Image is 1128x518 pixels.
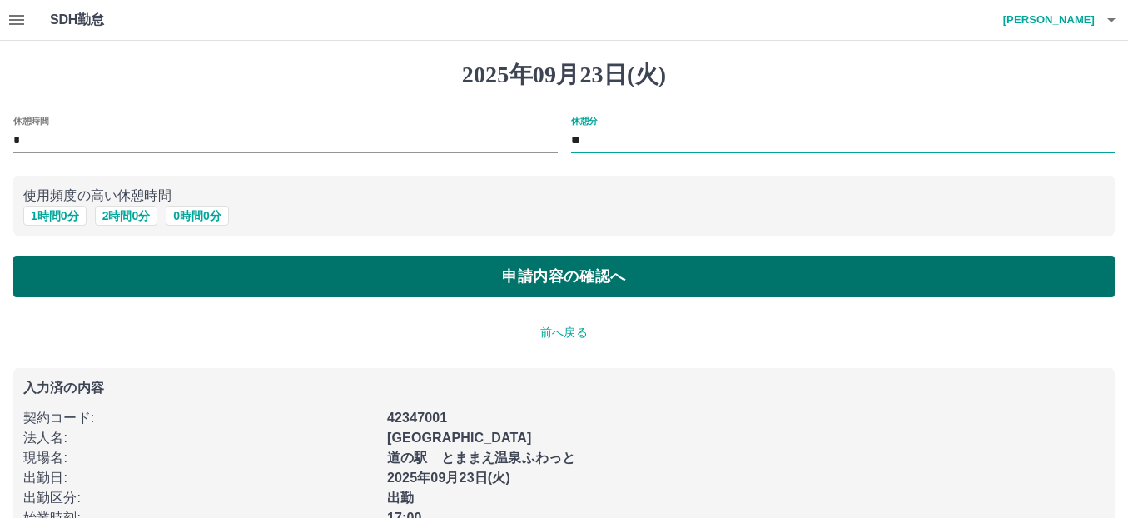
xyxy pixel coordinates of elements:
button: 申請内容の確認へ [13,256,1115,297]
p: 入力済の内容 [23,381,1105,395]
b: 道の駅 とままえ温泉ふわっと [387,451,575,465]
p: 使用頻度の高い休憩時間 [23,186,1105,206]
p: 前へ戻る [13,324,1115,341]
p: 現場名 : [23,448,377,468]
p: 出勤区分 : [23,488,377,508]
p: 契約コード : [23,408,377,428]
button: 1時間0分 [23,206,87,226]
label: 休憩分 [571,114,598,127]
p: 法人名 : [23,428,377,448]
label: 休憩時間 [13,114,48,127]
b: 42347001 [387,411,447,425]
button: 2時間0分 [95,206,158,226]
h1: 2025年09月23日(火) [13,61,1115,89]
b: [GEOGRAPHIC_DATA] [387,431,532,445]
b: 2025年09月23日(火) [387,471,510,485]
button: 0時間0分 [166,206,229,226]
p: 出勤日 : [23,468,377,488]
b: 出勤 [387,491,414,505]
